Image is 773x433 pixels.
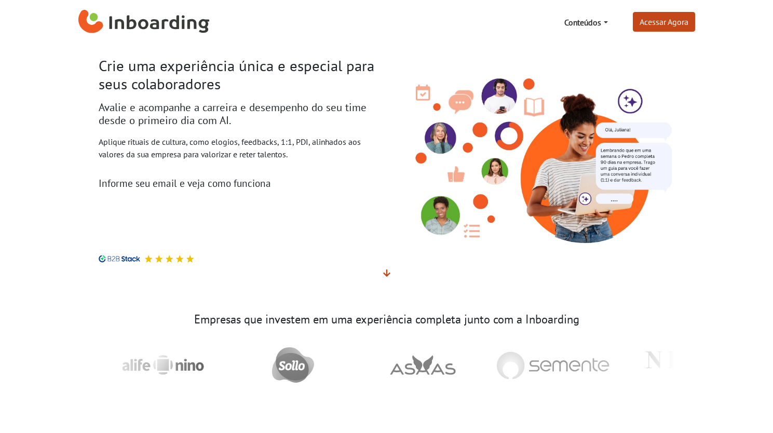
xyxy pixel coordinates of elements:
h3: Informe seu email e veja como funciona [99,177,379,189]
img: Semente Negocios [487,343,617,388]
img: Avaliação 5 estrelas no B2B Stack [144,255,153,263]
h3: Empresas que investem em uma experiência completa junto com a Inboarding [99,313,675,327]
h2: Avalie e acompanhe a carreira e desempenho do seu time desde o primeiro dia com AI. [99,101,379,127]
h1: Crie uma experiência única e especial para seus colaboradores [99,57,379,93]
p: Aplique rituais de cultura, como elogios, feedbacks, 1:1, PDI, alinhados aos valores da sua empre... [99,136,379,160]
div: Avaliação 5 estrelas no B2B Stack [140,255,194,263]
img: Asaas [381,347,464,383]
span: Veja mais detalhes abaixo [383,268,390,278]
img: Alife Nino [108,339,218,391]
img: Sollo Brasil [263,339,322,391]
img: Avaliação 5 estrelas no B2B Stack [175,255,184,263]
a: Conteúdos [560,12,612,33]
img: Avaliação 5 estrelas no B2B Stack [165,255,173,263]
img: Avaliação 5 estrelas no B2B Stack [186,255,194,263]
img: Avaliação 5 estrelas no B2B Stack [155,255,163,263]
a: Acessar Agora [633,12,695,32]
img: Inboarding Home [78,7,210,38]
img: Inboarding - Rutuais de Cultura com Inteligência Ariticial. Feedback, conversas 1:1, PDI. [395,60,675,248]
a: Inboarding Home Page [78,4,210,40]
img: B2B Stack logo [99,255,140,263]
iframe: Form 0 [99,193,354,242]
